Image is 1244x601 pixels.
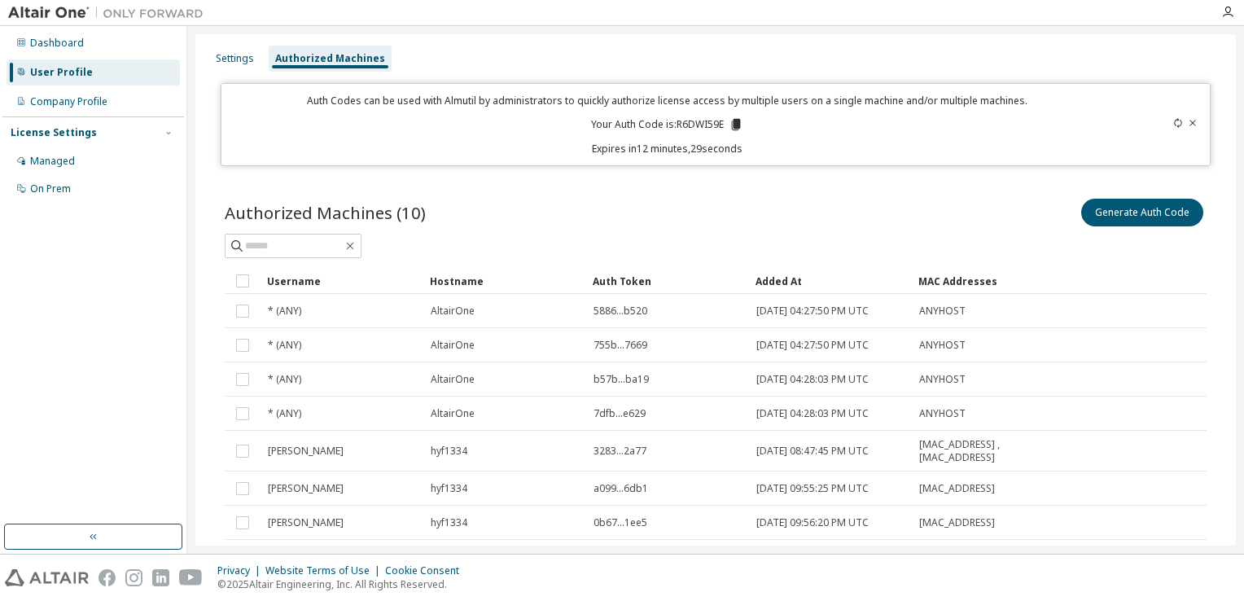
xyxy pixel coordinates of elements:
div: Privacy [217,564,265,577]
span: 0b67...1ee5 [594,516,647,529]
span: hyf1334 [431,482,467,495]
img: facebook.svg [99,569,116,586]
span: [DATE] 09:56:20 PM UTC [756,516,869,529]
img: youtube.svg [179,569,203,586]
span: 755b...7669 [594,339,647,352]
img: linkedin.svg [152,569,169,586]
img: instagram.svg [125,569,142,586]
span: * (ANY) [268,339,301,352]
div: Auth Token [593,268,742,294]
span: [MAC_ADDRESS] [919,482,995,495]
div: Website Terms of Use [265,564,385,577]
p: © 2025 Altair Engineering, Inc. All Rights Reserved. [217,577,469,591]
span: AltairOne [431,339,475,352]
span: ANYHOST [919,305,966,318]
p: Auth Codes can be used with Almutil by administrators to quickly authorize license access by mult... [231,94,1103,107]
p: Expires in 12 minutes, 29 seconds [231,142,1103,156]
span: AltairOne [431,373,475,386]
span: 7dfb...e629 [594,407,646,420]
span: [DATE] 09:55:25 PM UTC [756,482,869,495]
span: ANYHOST [919,373,966,386]
span: * (ANY) [268,407,301,420]
span: b57b...ba19 [594,373,649,386]
div: Hostname [430,268,580,294]
div: User Profile [30,66,93,79]
span: [MAC_ADDRESS] [919,516,995,529]
span: [DATE] 08:47:45 PM UTC [756,445,869,458]
span: [DATE] 04:27:50 PM UTC [756,339,869,352]
span: [PERSON_NAME] [268,516,344,529]
div: Added At [756,268,905,294]
span: [PERSON_NAME] [268,445,344,458]
span: Authorized Machines (10) [225,201,426,224]
span: [DATE] 04:27:50 PM UTC [756,305,869,318]
p: Your Auth Code is: R6DWI59E [591,117,743,132]
span: [PERSON_NAME] [268,482,344,495]
span: hyf1334 [431,516,467,529]
div: Company Profile [30,95,107,108]
span: [MAC_ADDRESS] , [MAC_ADDRESS] [919,438,1027,464]
button: Generate Auth Code [1081,199,1203,226]
span: AltairOne [431,407,475,420]
span: [DATE] 04:28:03 PM UTC [756,407,869,420]
img: Altair One [8,5,212,21]
span: 5886...b520 [594,305,647,318]
span: 3283...2a77 [594,445,646,458]
img: altair_logo.svg [5,569,89,586]
span: hyf1334 [431,445,467,458]
div: License Settings [11,126,97,139]
span: AltairOne [431,305,475,318]
span: ANYHOST [919,407,966,420]
div: On Prem [30,182,71,195]
span: * (ANY) [268,373,301,386]
span: * (ANY) [268,305,301,318]
div: Settings [216,52,254,65]
div: Dashboard [30,37,84,50]
span: ANYHOST [919,339,966,352]
div: Cookie Consent [385,564,469,577]
div: Authorized Machines [275,52,385,65]
span: a099...6db1 [594,482,648,495]
div: Username [267,268,417,294]
span: [DATE] 04:28:03 PM UTC [756,373,869,386]
div: MAC Addresses [918,268,1027,294]
div: Managed [30,155,75,168]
